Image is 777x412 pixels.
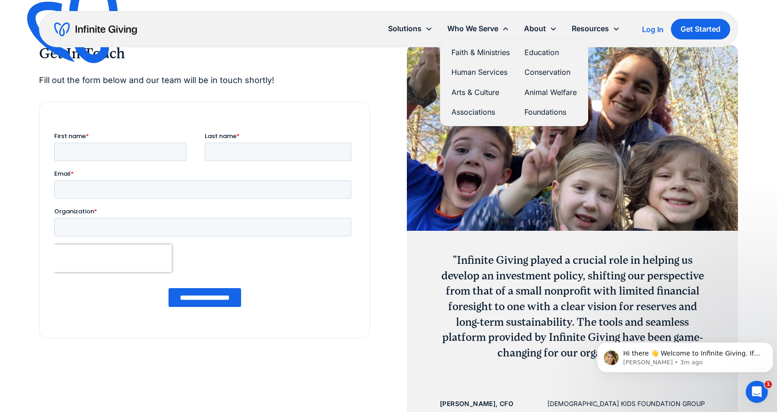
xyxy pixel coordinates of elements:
iframe: Intercom notifications message [593,323,777,387]
a: Human Services [451,66,510,78]
div: Log In [642,26,664,33]
div: [DEMOGRAPHIC_DATA] Kids Foundation Group [547,398,705,409]
div: 2 of 4 [407,45,738,410]
a: Faith & Ministries [451,46,510,59]
div: Resources [564,19,627,39]
a: Foundations [524,106,577,118]
a: Conservation [524,66,577,78]
iframe: Form 0 [54,132,355,323]
div: Resources [572,22,609,35]
div: Who We Serve [447,22,498,35]
div: About [524,22,546,35]
h2: Get In Touch [39,45,370,62]
div: Solutions [381,19,440,39]
h3: "Infinite Giving played a crucial role in helping us develop an investment policy, shifting our p... [440,253,705,361]
div: Who We Serve [440,19,517,39]
div: Solutions [388,22,422,35]
div: [PERSON_NAME], CFO [440,398,513,409]
div: About [517,19,564,39]
a: Education [524,46,577,59]
a: Animal Welfare [524,86,577,99]
nav: Who We Serve [440,39,588,126]
a: Arts & Culture [451,86,510,99]
a: home [54,22,137,37]
a: Associations [451,106,510,118]
iframe: Intercom live chat [746,381,768,403]
a: Get Started [671,19,730,39]
a: Log In [642,24,664,35]
p: Fill out the form below and our team will be in touch shortly! [39,73,370,88]
span: 1 [765,381,772,388]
